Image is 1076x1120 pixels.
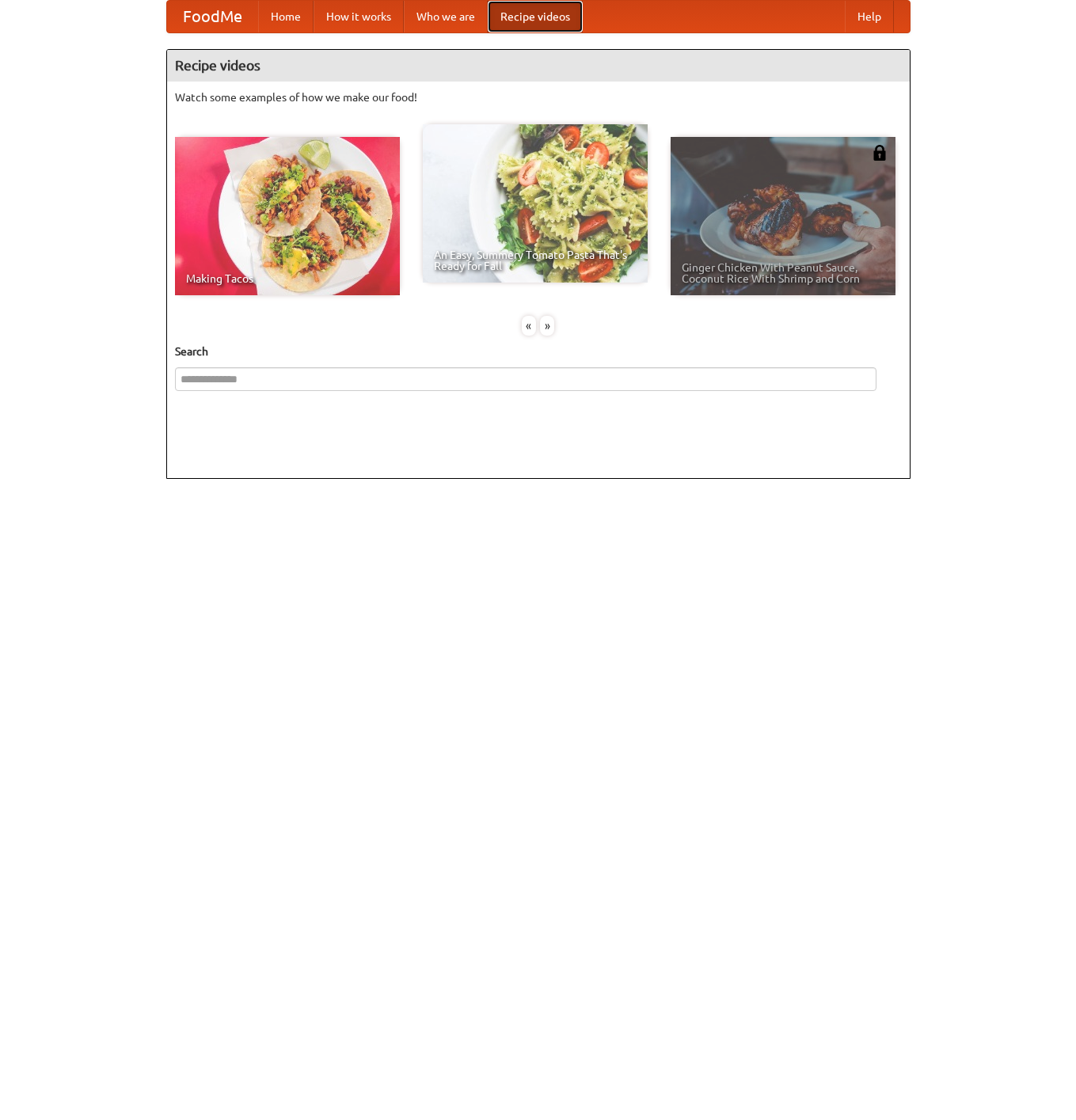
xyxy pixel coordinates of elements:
span: Making Tacos [186,273,389,284]
a: FoodMe [167,1,258,32]
a: Recipe videos [488,1,583,32]
div: « [522,316,536,336]
p: Watch some examples of how we make our food! [175,89,902,105]
a: Help [845,1,894,32]
h5: Search [175,344,902,359]
img: 483408.png [872,145,888,161]
h4: Recipe videos [167,50,910,82]
a: How it works [314,1,404,32]
a: Making Tacos [175,137,400,295]
span: An Easy, Summery Tomato Pasta That's Ready for Fall [434,249,637,271]
a: Who we are [404,1,488,32]
a: Home [258,1,314,32]
div: » [540,316,554,336]
a: An Easy, Summery Tomato Pasta That's Ready for Fall [423,124,648,283]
